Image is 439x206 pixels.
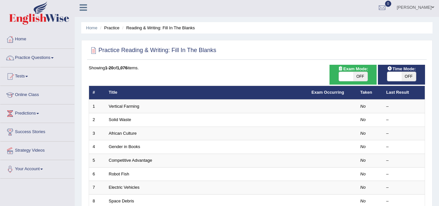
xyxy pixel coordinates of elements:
td: 4 [89,140,105,154]
th: # [89,86,105,100]
div: Show exams occurring in exams [329,65,377,85]
td: 1 [89,100,105,113]
a: Gender in Books [109,144,140,149]
a: Space Debris [109,199,134,203]
a: Your Account [0,160,74,176]
span: OFF [353,72,368,81]
div: – [386,103,421,110]
div: – [386,130,421,137]
span: Time Mode: [385,65,419,72]
em: No [360,185,366,190]
h2: Practice Reading & Writing: Fill In The Blanks [89,46,216,55]
em: No [360,144,366,149]
em: No [360,199,366,203]
li: Reading & Writing: Fill In The Blanks [121,25,195,31]
a: Home [86,25,97,30]
td: 6 [89,167,105,181]
th: Last Result [383,86,425,100]
b: 1-20 [105,65,113,70]
div: – [386,198,421,204]
div: – [386,158,421,164]
span: OFF [402,72,416,81]
em: No [360,158,366,163]
div: – [386,144,421,150]
a: Vertical Farming [109,104,139,109]
a: Strategy Videos [0,142,74,158]
th: Taken [357,86,383,100]
em: No [360,117,366,122]
a: Predictions [0,104,74,121]
a: Electric Vehicles [109,185,140,190]
a: Exam Occurring [312,90,344,95]
a: Competitive Advantage [109,158,152,163]
div: – [386,117,421,123]
div: Showing of items. [89,65,425,71]
a: Practice Questions [0,49,74,65]
th: Title [105,86,308,100]
td: 5 [89,154,105,168]
a: Success Stories [0,123,74,139]
li: Practice [98,25,119,31]
a: Home [0,30,74,47]
div: – [386,171,421,177]
b: 1,076 [117,65,128,70]
a: Robot Fish [109,172,129,176]
span: Exam Mode: [335,65,370,72]
div: – [386,185,421,191]
span: 0 [385,1,392,7]
em: No [360,104,366,109]
a: African Culture [109,131,137,136]
em: No [360,131,366,136]
em: No [360,172,366,176]
a: Online Class [0,86,74,102]
a: Solid Waste [109,117,131,122]
a: Tests [0,67,74,84]
td: 7 [89,181,105,195]
td: 2 [89,113,105,127]
td: 3 [89,127,105,140]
